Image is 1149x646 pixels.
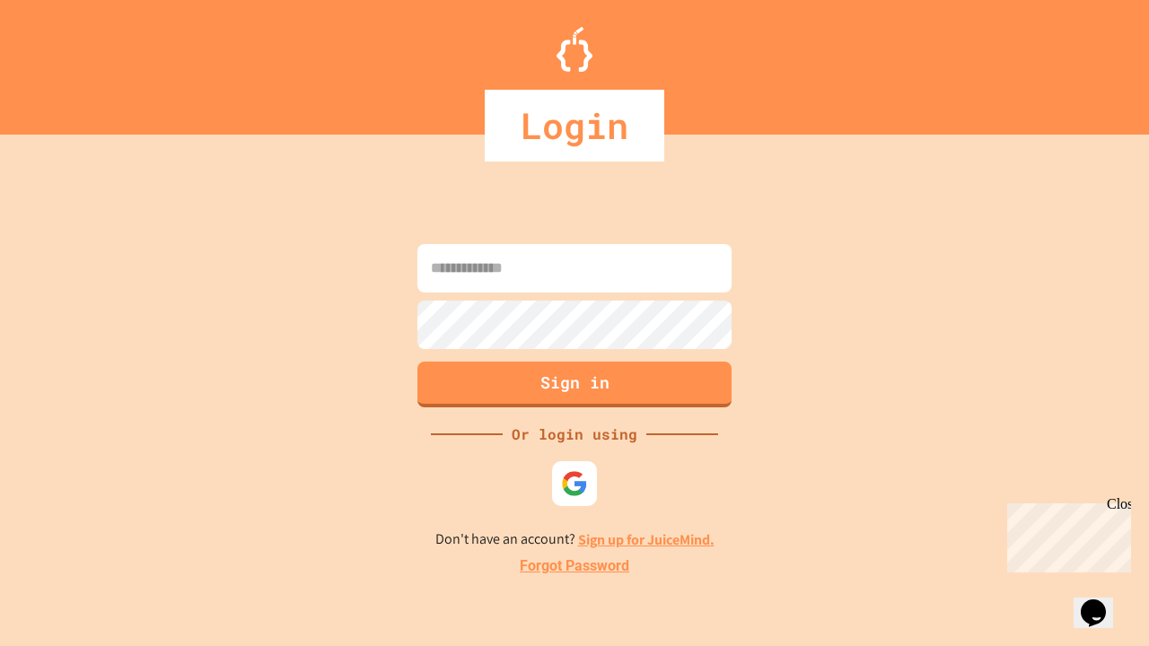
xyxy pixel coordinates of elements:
a: Sign up for JuiceMind. [578,530,715,549]
iframe: chat widget [1000,496,1131,572]
img: google-icon.svg [561,470,588,497]
div: Or login using [503,423,646,445]
div: Login [485,90,664,161]
iframe: chat widget [1074,574,1131,628]
button: Sign in [417,362,732,407]
div: Chat with us now!Close [7,7,124,114]
a: Forgot Password [520,555,629,577]
img: Logo.svg [557,27,592,72]
p: Don't have an account? [435,528,715,551]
